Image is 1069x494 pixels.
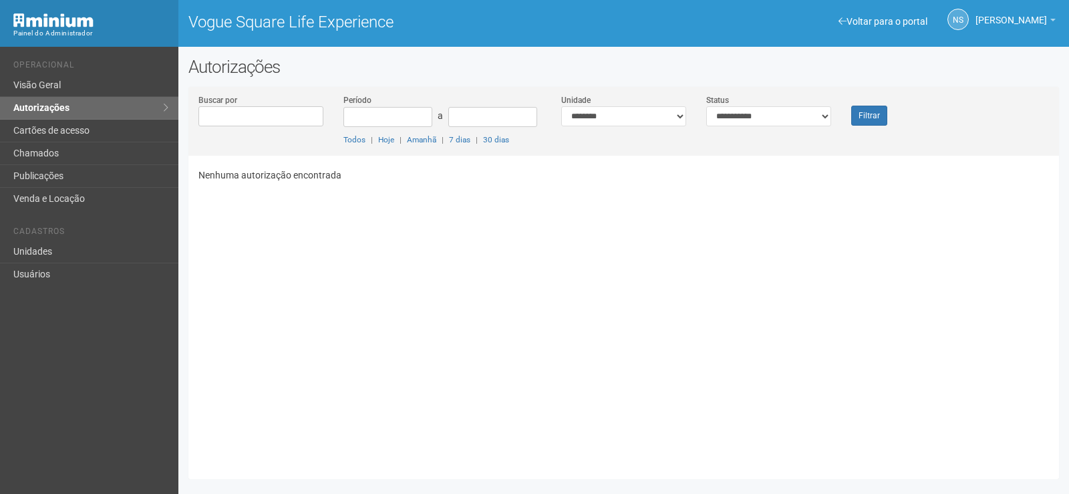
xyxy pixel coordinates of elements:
[13,13,94,27] img: Minium
[400,135,402,144] span: |
[975,17,1056,27] a: [PERSON_NAME]
[13,27,168,39] div: Painel do Administrador
[438,110,443,121] span: a
[198,169,1049,181] p: Nenhuma autorização encontrada
[706,94,729,106] label: Status
[975,2,1047,25] span: Nicolle Silva
[476,135,478,144] span: |
[188,13,614,31] h1: Vogue Square Life Experience
[442,135,444,144] span: |
[343,94,371,106] label: Período
[407,135,436,144] a: Amanhã
[561,94,591,106] label: Unidade
[378,135,394,144] a: Hoje
[371,135,373,144] span: |
[838,16,927,27] a: Voltar para o portal
[947,9,969,30] a: NS
[198,94,237,106] label: Buscar por
[483,135,509,144] a: 30 dias
[188,57,1059,77] h2: Autorizações
[343,135,365,144] a: Todos
[449,135,470,144] a: 7 dias
[851,106,887,126] button: Filtrar
[13,227,168,241] li: Cadastros
[13,60,168,74] li: Operacional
